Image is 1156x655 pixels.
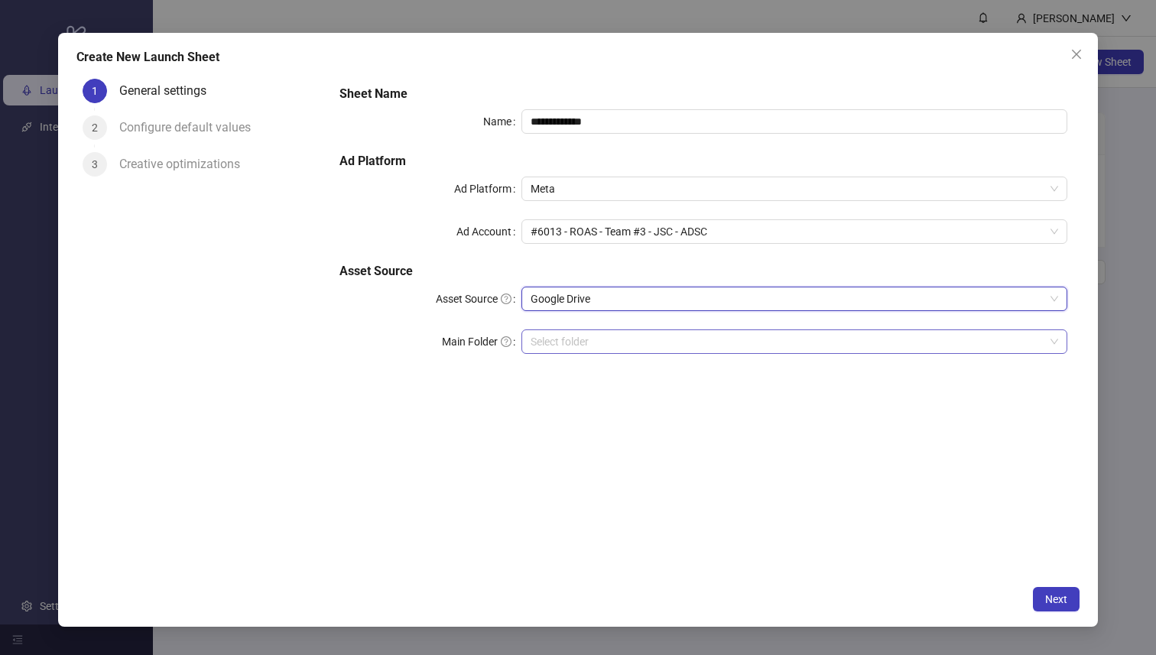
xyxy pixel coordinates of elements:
span: 1 [92,85,98,97]
button: Close [1064,42,1089,66]
div: General settings [119,79,219,103]
span: #6013 - ROAS - Team #3 - JSC - ADSC [531,220,1058,243]
input: Name [521,109,1067,134]
h5: Asset Source [339,262,1068,280]
h5: Ad Platform [339,152,1068,170]
div: Configure default values [119,115,263,140]
label: Name [483,109,521,134]
span: Next [1045,593,1067,605]
button: Next [1033,587,1080,611]
span: Google Drive [531,287,1058,310]
label: Ad Account [456,219,521,244]
label: Asset Source [436,287,521,311]
label: Ad Platform [454,177,521,201]
span: 3 [92,158,98,170]
span: Meta [531,177,1058,200]
label: Main Folder [442,329,521,354]
span: question-circle [501,293,511,304]
div: Create New Launch Sheet [76,48,1080,66]
div: Creative optimizations [119,152,252,177]
span: question-circle [501,336,511,347]
span: 2 [92,122,98,134]
span: close [1070,48,1083,60]
h5: Sheet Name [339,85,1068,103]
